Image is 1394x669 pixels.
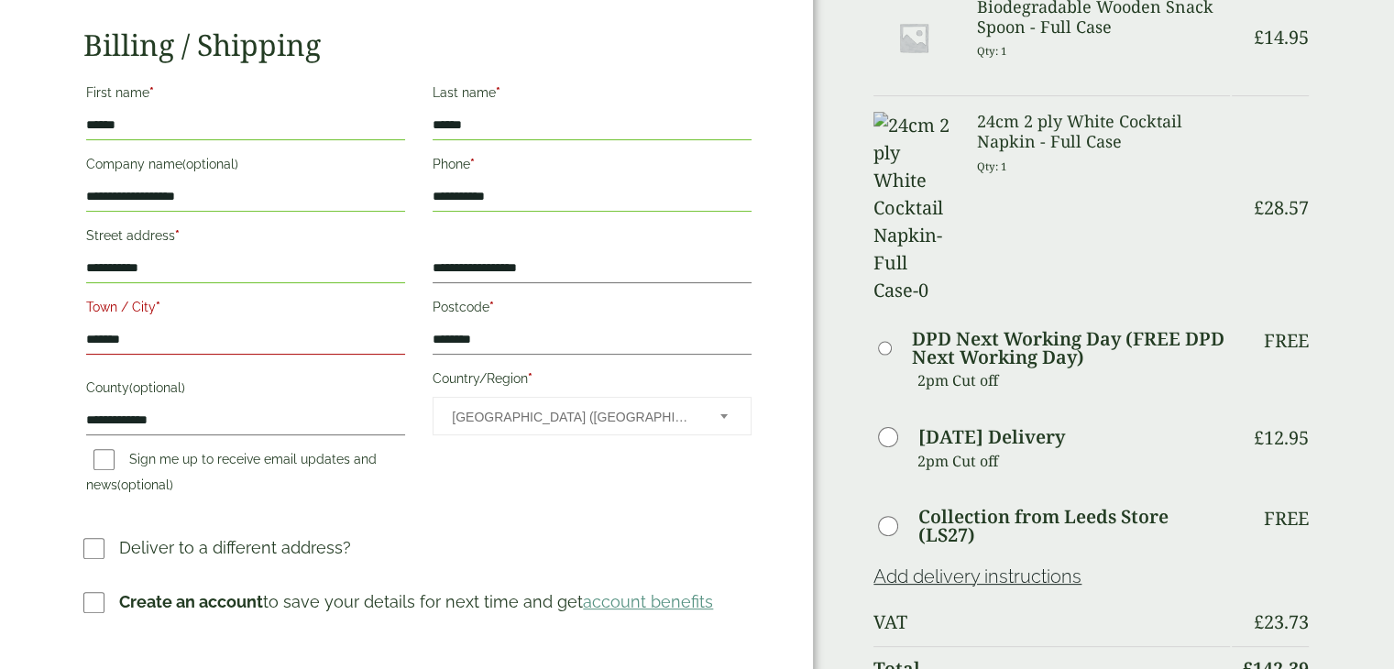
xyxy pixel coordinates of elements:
span: (optional) [182,157,238,171]
input: Sign me up to receive email updates and news(optional) [93,449,115,470]
label: Phone [433,151,752,182]
bdi: 23.73 [1254,609,1309,634]
small: Qty: 1 [976,159,1006,173]
span: (optional) [129,380,185,395]
label: County [86,375,405,406]
small: Qty: 1 [976,44,1006,58]
a: account benefits [583,592,713,611]
abbr: required [470,157,475,171]
p: to save your details for next time and get [119,589,713,614]
abbr: required [496,85,500,100]
span: United Kingdom (UK) [452,398,696,436]
label: Country/Region [433,366,752,397]
label: Sign me up to receive email updates and news [86,452,377,498]
bdi: 14.95 [1254,25,1309,49]
p: Free [1264,508,1309,530]
abbr: required [175,228,180,243]
bdi: 28.57 [1254,195,1309,220]
p: 2pm Cut off [917,367,1230,394]
abbr: required [489,300,494,314]
p: 2pm Cut off [917,447,1230,475]
img: 24cm 2 ply White Cocktail Napkin-Full Case-0 [873,112,954,304]
p: Free [1264,330,1309,352]
label: DPD Next Working Day (FREE DPD Next Working Day) [912,330,1230,367]
label: Company name [86,151,405,182]
span: £ [1254,609,1264,634]
p: Deliver to a different address? [119,535,351,560]
abbr: required [156,300,160,314]
span: £ [1254,425,1264,450]
strong: Create an account [119,592,263,611]
span: (optional) [117,477,173,492]
abbr: required [528,371,532,386]
label: [DATE] Delivery [918,428,1065,446]
label: Collection from Leeds Store (LS27) [918,508,1230,544]
th: VAT [873,600,1230,644]
bdi: 12.95 [1254,425,1309,450]
abbr: required [149,85,154,100]
label: First name [86,80,405,111]
label: Town / City [86,294,405,325]
span: £ [1254,195,1264,220]
a: Add delivery instructions [873,565,1081,587]
h3: 24cm 2 ply White Cocktail Napkin - Full Case [976,112,1229,151]
label: Postcode [433,294,752,325]
h2: Billing / Shipping [83,27,754,62]
label: Last name [433,80,752,111]
span: £ [1254,25,1264,49]
span: Country/Region [433,397,752,435]
label: Street address [86,223,405,254]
